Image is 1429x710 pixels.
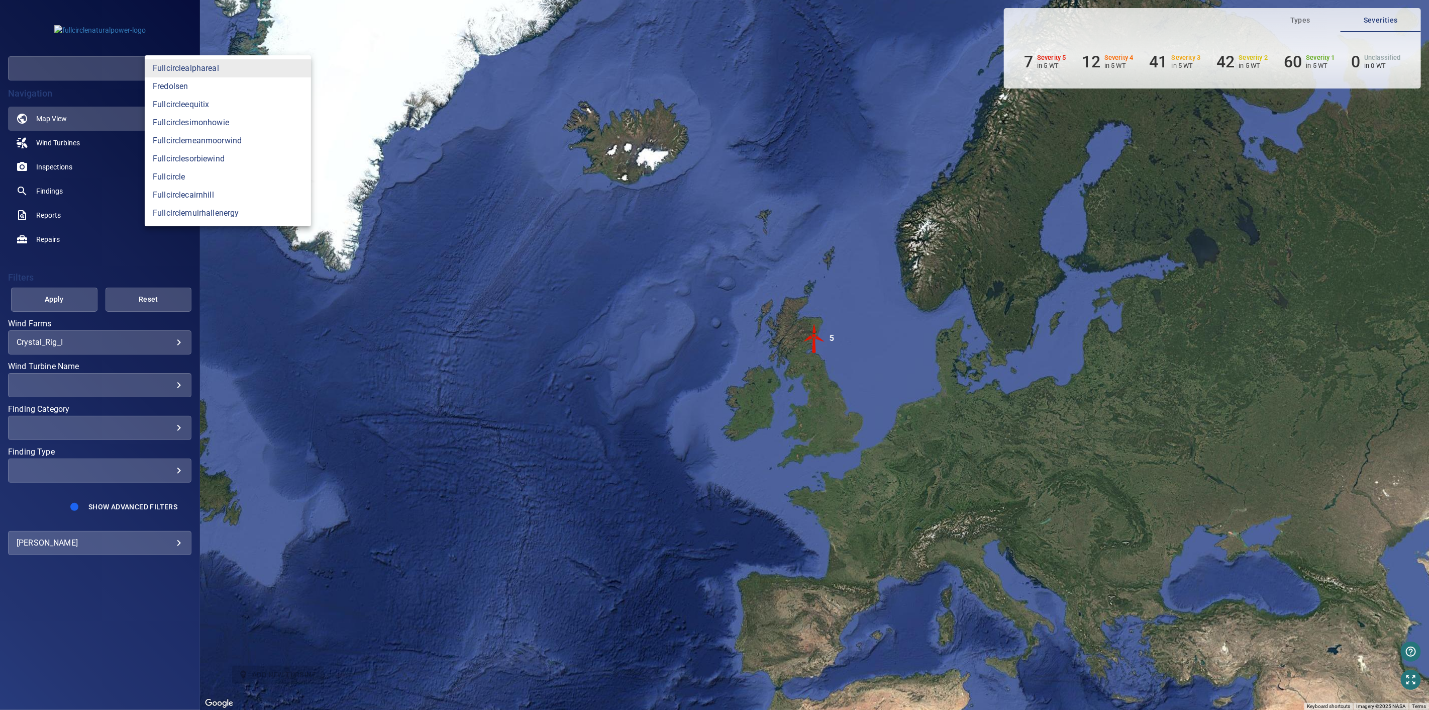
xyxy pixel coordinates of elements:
a: fullcircle [145,168,311,186]
a: fullcirclealphareal [145,59,311,77]
a: fullcirclecairnhill [145,186,311,204]
a: fullcirclesorbiewind [145,150,311,168]
a: fullcirclesimonhowie [145,114,311,132]
a: fullcirclemeanmoorwind [145,132,311,150]
a: fullcircleequitix [145,96,311,114]
a: fullcirclemuirhallenergy [145,204,311,222]
a: fredolsen [145,77,311,96]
